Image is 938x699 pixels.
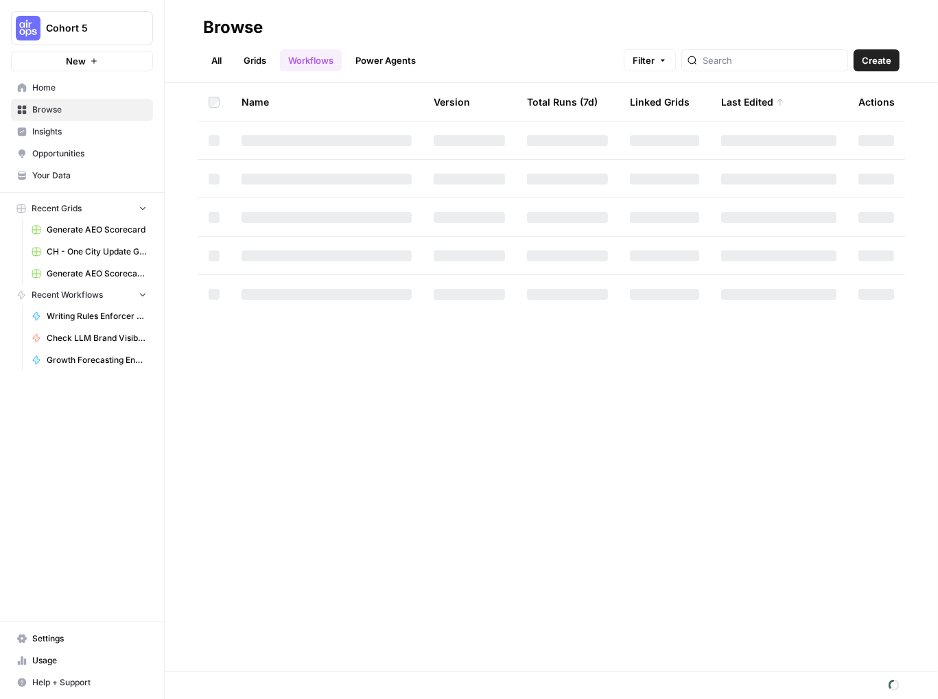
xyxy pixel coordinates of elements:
a: Opportunities [11,143,153,165]
span: Recent Grids [32,202,82,215]
span: Insights [32,126,147,138]
a: Browse [11,99,153,121]
a: Check LLM Brand Visibility for PAA Questions [25,327,153,349]
div: Linked Grids [630,83,690,121]
a: All [203,49,230,71]
a: Power Agents [347,49,424,71]
div: Last Edited [721,83,784,121]
a: CH - One City Update Grid [25,241,153,263]
span: CH - One City Update Grid [47,246,147,258]
a: Writing Rules Enforcer 🔨 - Fork - CDJ [25,305,153,327]
span: Check LLM Brand Visibility for PAA Questions [47,332,147,344]
button: Create [854,49,900,71]
span: Create [862,54,891,67]
span: Browse [32,104,147,116]
span: Filter [633,54,655,67]
div: Actions [858,83,895,121]
span: Help + Support [32,676,147,689]
span: Opportunities [32,147,147,160]
button: Filter [624,49,676,71]
a: Workflows [280,49,342,71]
a: Usage [11,650,153,672]
button: Help + Support [11,672,153,694]
div: Browse [203,16,263,38]
span: New [66,54,86,68]
input: Search [703,54,842,67]
span: Usage [32,654,147,667]
span: Cohort 5 [46,21,129,35]
button: New [11,51,153,71]
button: Recent Grids [11,198,153,219]
a: Generate AEO Scorecard (CH) [25,263,153,285]
div: Total Runs (7d) [527,83,598,121]
span: Settings [32,632,147,645]
a: Grids [235,49,274,71]
a: Insights [11,121,153,143]
img: Cohort 5 Logo [16,16,40,40]
a: Your Data [11,165,153,187]
div: Version [434,83,470,121]
div: Name [242,83,412,121]
span: Home [32,82,147,94]
span: Generate AEO Scorecard (CH) [47,268,147,280]
button: Workspace: Cohort 5 [11,11,153,45]
a: Home [11,77,153,99]
span: Growth Forecasting Engine ([PERSON_NAME]) [47,354,147,366]
a: Generate AEO Scorecard [25,219,153,241]
a: Growth Forecasting Engine ([PERSON_NAME]) [25,349,153,371]
button: Recent Workflows [11,285,153,305]
span: Your Data [32,169,147,182]
a: Settings [11,628,153,650]
span: Generate AEO Scorecard [47,224,147,236]
span: Recent Workflows [32,289,103,301]
span: Writing Rules Enforcer 🔨 - Fork - CDJ [47,310,147,322]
